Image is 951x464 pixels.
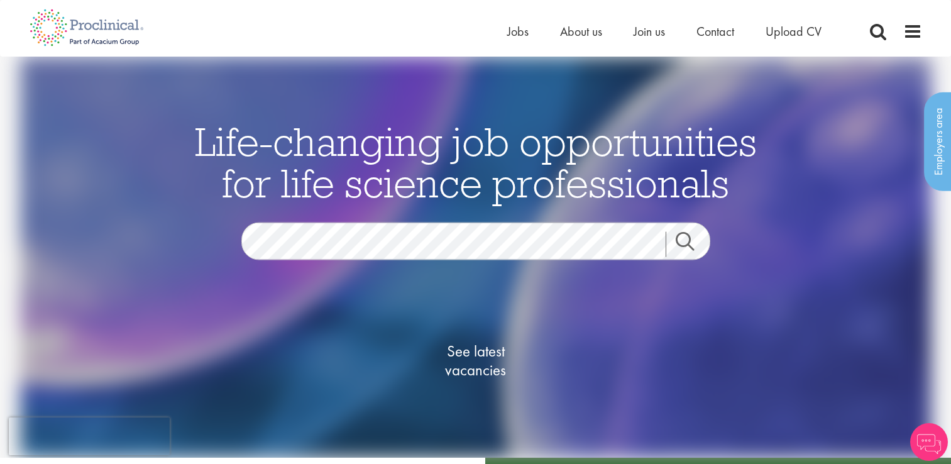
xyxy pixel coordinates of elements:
[766,23,822,40] a: Upload CV
[666,231,720,257] a: Job search submit button
[413,291,539,429] a: See latestvacancies
[634,23,665,40] a: Join us
[696,23,734,40] a: Contact
[910,423,948,461] img: Chatbot
[507,23,529,40] a: Jobs
[9,417,170,455] iframe: reCAPTCHA
[20,57,932,458] img: candidate home
[560,23,602,40] a: About us
[195,116,757,207] span: Life-changing job opportunities for life science professionals
[413,341,539,379] span: See latest vacancies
